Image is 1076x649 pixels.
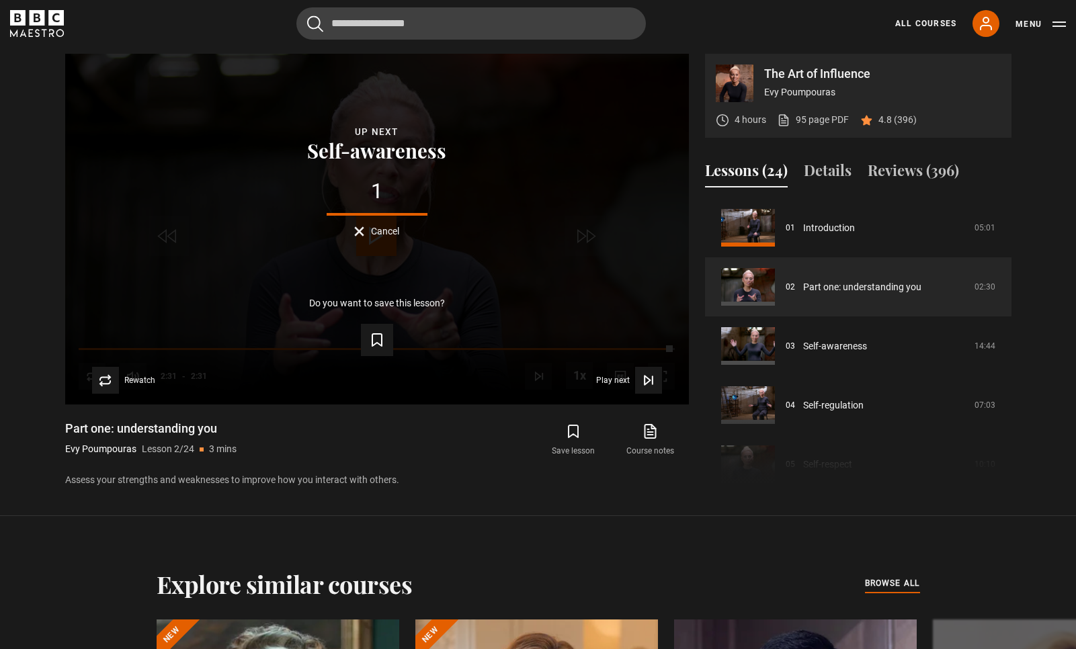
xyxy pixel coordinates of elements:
button: Self-awareness [303,140,450,161]
p: The Art of Influence [764,68,1001,80]
button: Save lesson [535,421,612,460]
p: Evy Poumpouras [65,442,136,456]
button: Submit the search query [307,15,323,32]
a: Course notes [612,421,688,460]
a: 95 page PDF [777,113,849,127]
button: Details [804,159,852,187]
a: Self-awareness [803,339,867,353]
div: 1 [87,181,667,202]
p: Lesson 2/24 [142,442,194,456]
button: Cancel [354,226,399,236]
p: Do you want to save this lesson? [309,298,445,308]
h1: Part one: understanding you [65,421,237,437]
a: All Courses [895,17,956,30]
h2: Explore similar courses [157,570,413,598]
button: Toggle navigation [1016,17,1066,31]
span: Play next [596,376,630,384]
a: Introduction [803,221,855,235]
span: Rewatch [124,376,155,384]
a: browse all [865,576,920,591]
svg: BBC Maestro [10,10,64,37]
p: 3 mins [209,442,237,456]
span: Cancel [371,226,399,236]
video-js: Video Player [65,54,689,404]
p: 4 hours [735,113,766,127]
span: browse all [865,576,920,590]
p: 4.8 (396) [878,113,917,127]
a: Part one: understanding you [803,280,921,294]
button: Rewatch [92,367,155,394]
p: Evy Poumpouras [764,85,1001,99]
input: Search [296,7,646,40]
button: Lessons (24) [705,159,788,187]
div: Up next [87,124,667,140]
button: Reviews (396) [868,159,959,187]
a: Self-regulation [803,398,864,413]
p: Assess your strengths and weaknesses to improve how you interact with others. [65,473,689,487]
button: Play next [596,367,662,394]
